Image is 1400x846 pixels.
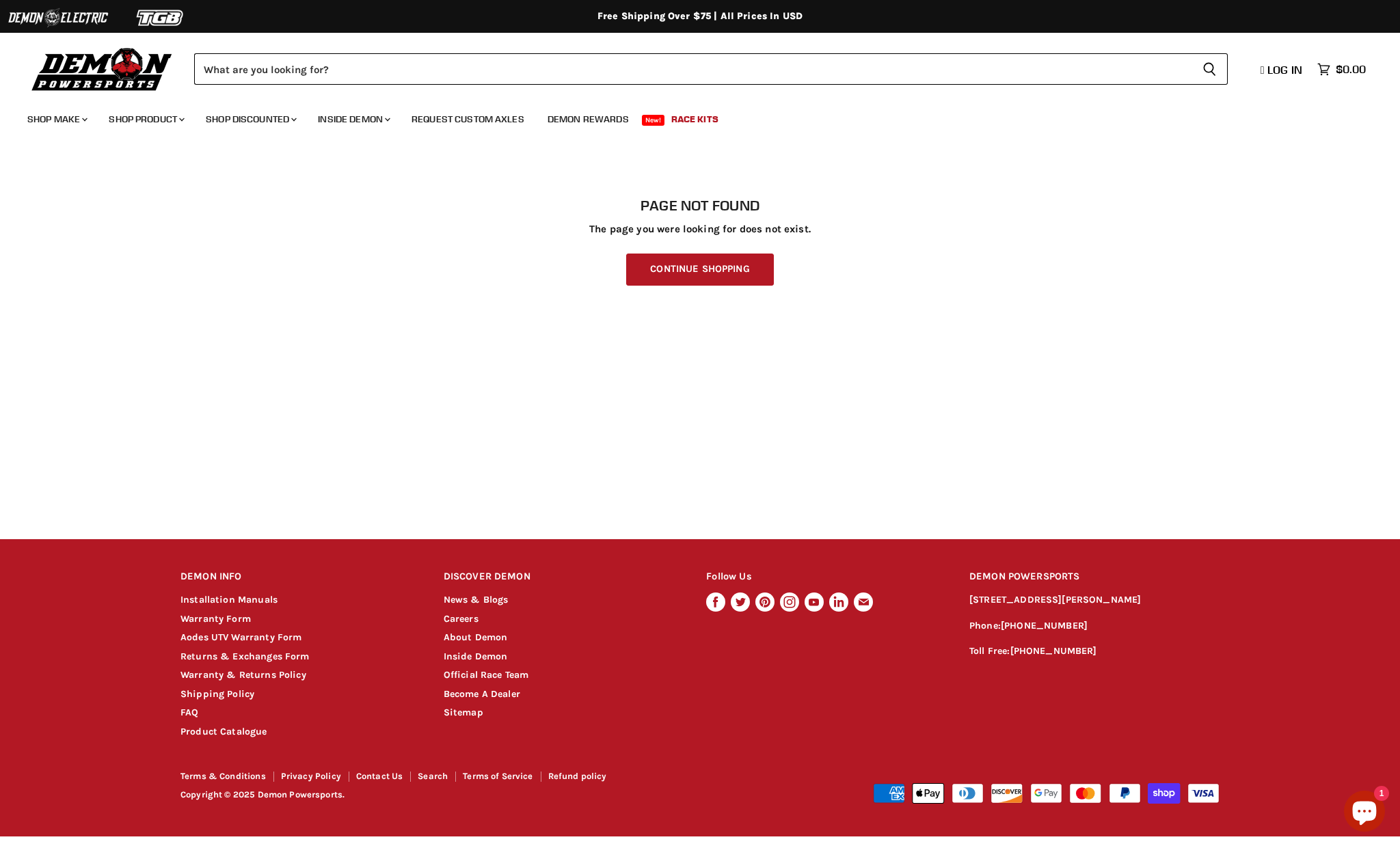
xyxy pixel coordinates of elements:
[180,772,701,786] nav: Footer
[661,105,729,133] a: Race Kits
[180,771,266,781] a: Terms & Conditions
[180,651,310,662] a: Returns & Exchanges Form
[1192,53,1228,85] button: Search
[17,100,1362,133] ul: Main menu
[463,771,533,781] a: Terms of Service
[196,105,305,133] a: Shop Discounted
[444,707,483,718] a: Sitemap
[1310,59,1373,79] a: $0.00
[1001,620,1088,631] a: [PHONE_NUMBER]
[969,618,1220,634] p: Phone:
[1336,63,1366,76] span: $0.00
[1010,645,1097,657] a: [PHONE_NUMBER]
[969,644,1220,659] p: Toll Free:
[153,10,1247,23] div: Free Shipping Over $75 | All Prices In USD
[180,790,701,800] p: Copyright © 2025 Demon Powersports.
[401,105,535,133] a: Request Custom Axles
[642,115,665,126] span: New!
[444,594,509,605] a: News & Blogs
[444,651,508,662] a: Inside Demon
[180,688,254,700] a: Shipping Policy
[969,561,1220,593] h2: DEMON POWERSPORTS
[180,631,301,643] a: Aodes UTV Warranty Form
[27,44,177,93] img: Demon Powersports
[194,53,1228,85] form: Product
[626,254,773,286] a: Continue Shopping
[180,223,1220,235] p: The page you were looking for does not exist.
[180,726,267,737] a: Product Catalogue
[418,771,448,781] a: Search
[537,105,639,133] a: Demon Rewards
[180,561,418,593] h2: DEMON INFO
[98,105,193,133] a: Shop Product
[1267,63,1302,77] span: Log in
[444,613,479,625] a: Careers
[109,5,212,31] img: TGB Logo 2
[969,592,1220,608] p: [STREET_ADDRESS][PERSON_NAME]
[1254,64,1310,76] a: Log in
[444,669,529,681] a: Official Race Team
[444,688,520,700] a: Become A Dealer
[180,707,198,718] a: FAQ
[180,197,1220,214] h1: Page not found
[194,53,1192,85] input: Search
[180,613,251,625] a: Warranty Form
[281,771,341,781] a: Privacy Policy
[548,771,607,781] a: Refund policy
[180,594,278,605] a: Installation Manuals
[308,105,399,133] a: Inside Demon
[444,561,681,593] h2: DISCOVER DEMON
[7,5,109,31] img: Demon Electric Logo 2
[356,771,403,781] a: Contact Us
[444,631,508,643] a: About Demon
[180,669,306,681] a: Warranty & Returns Policy
[1340,791,1389,835] inbox-online-store-chat: Shopify online store chat
[706,561,943,593] h2: Follow Us
[17,105,96,133] a: Shop Make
